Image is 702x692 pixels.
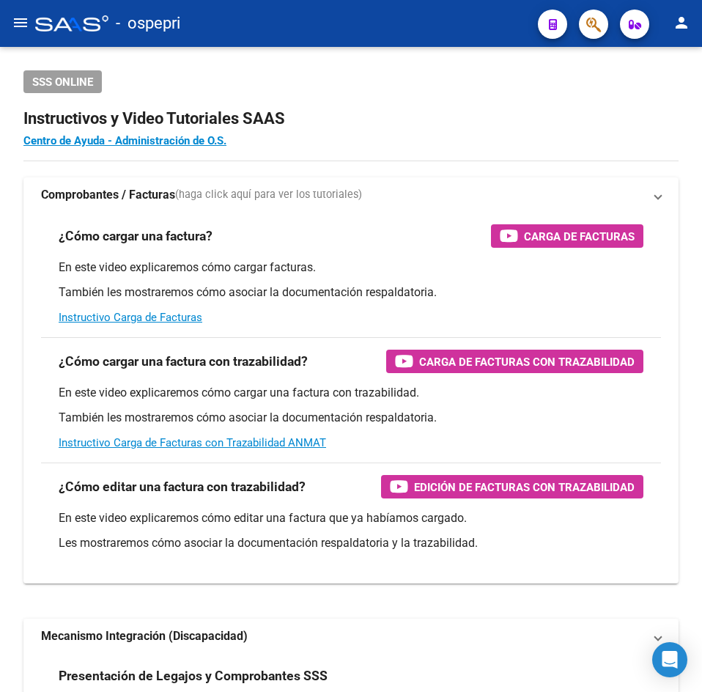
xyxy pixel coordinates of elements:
[524,227,635,246] span: Carga de Facturas
[59,259,643,276] p: En este video explicaremos cómo cargar facturas.
[23,213,679,584] div: Comprobantes / Facturas(haga click aquí para ver los tutoriales)
[59,510,643,526] p: En este video explicaremos cómo editar una factura que ya habíamos cargado.
[23,177,679,213] mat-expansion-panel-header: Comprobantes / Facturas(haga click aquí para ver los tutoriales)
[59,351,308,372] h3: ¿Cómo cargar una factura con trazabilidad?
[32,76,93,89] span: SSS ONLINE
[59,666,328,686] h3: Presentación de Legajos y Comprobantes SSS
[59,311,202,324] a: Instructivo Carga de Facturas
[23,619,679,654] mat-expansion-panel-header: Mecanismo Integración (Discapacidad)
[59,226,213,246] h3: ¿Cómo cargar una factura?
[12,14,29,32] mat-icon: menu
[41,187,175,203] strong: Comprobantes / Facturas
[414,478,635,496] span: Edición de Facturas con Trazabilidad
[59,436,326,449] a: Instructivo Carga de Facturas con Trazabilidad ANMAT
[491,224,643,248] button: Carga de Facturas
[381,475,643,498] button: Edición de Facturas con Trazabilidad
[59,410,643,426] p: También les mostraremos cómo asociar la documentación respaldatoria.
[386,350,643,373] button: Carga de Facturas con Trazabilidad
[23,134,226,147] a: Centro de Ayuda - Administración de O.S.
[59,385,643,401] p: En este video explicaremos cómo cargar una factura con trazabilidad.
[59,535,643,551] p: Les mostraremos cómo asociar la documentación respaldatoria y la trazabilidad.
[41,628,248,644] strong: Mecanismo Integración (Discapacidad)
[23,105,679,133] h2: Instructivos y Video Tutoriales SAAS
[175,187,362,203] span: (haga click aquí para ver los tutoriales)
[419,353,635,371] span: Carga de Facturas con Trazabilidad
[673,14,690,32] mat-icon: person
[23,70,102,93] button: SSS ONLINE
[59,284,643,301] p: También les mostraremos cómo asociar la documentación respaldatoria.
[116,7,180,40] span: - ospepri
[59,476,306,497] h3: ¿Cómo editar una factura con trazabilidad?
[652,642,687,677] div: Open Intercom Messenger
